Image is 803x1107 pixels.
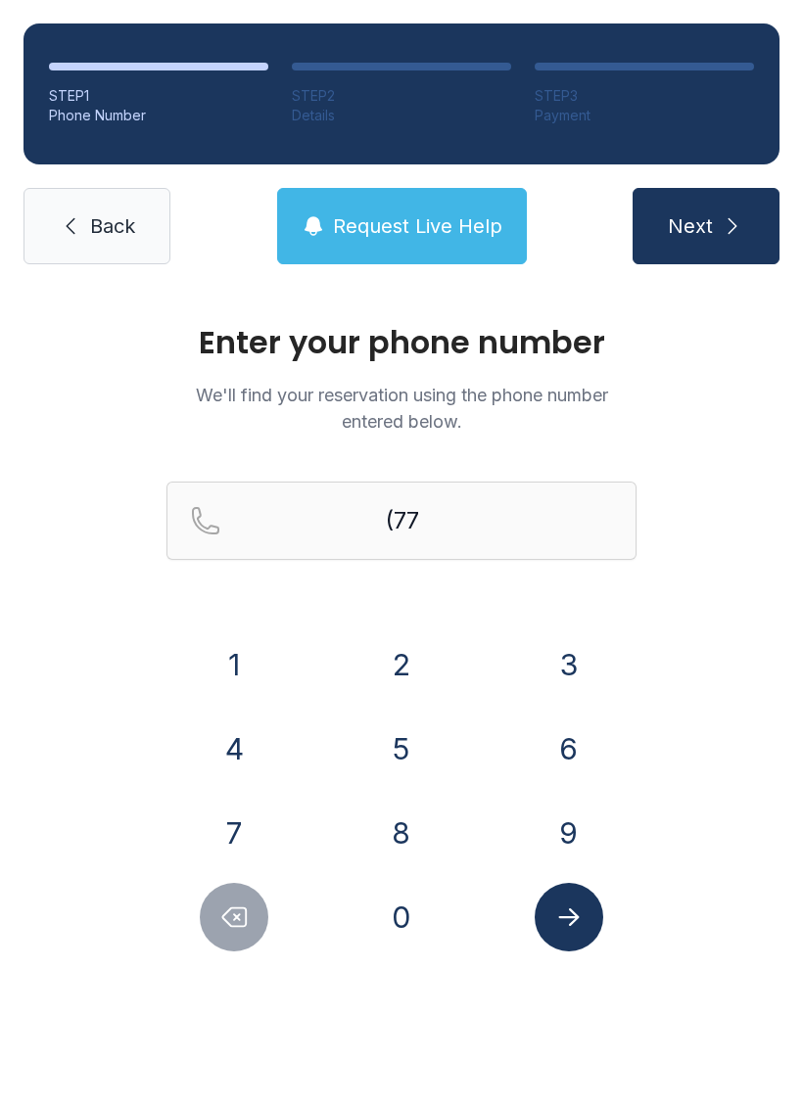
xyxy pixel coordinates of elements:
[90,212,135,240] span: Back
[535,106,754,125] div: Payment
[668,212,713,240] span: Next
[535,630,603,699] button: 3
[200,799,268,867] button: 7
[535,86,754,106] div: STEP 3
[367,799,436,867] button: 8
[166,482,637,560] input: Reservation phone number
[200,715,268,783] button: 4
[200,883,268,951] button: Delete number
[49,106,268,125] div: Phone Number
[367,883,436,951] button: 0
[166,327,637,358] h1: Enter your phone number
[49,86,268,106] div: STEP 1
[535,883,603,951] button: Submit lookup form
[367,715,436,783] button: 5
[367,630,436,699] button: 2
[535,715,603,783] button: 6
[200,630,268,699] button: 1
[333,212,502,240] span: Request Live Help
[292,106,511,125] div: Details
[535,799,603,867] button: 9
[292,86,511,106] div: STEP 2
[166,382,637,435] p: We'll find your reservation using the phone number entered below.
